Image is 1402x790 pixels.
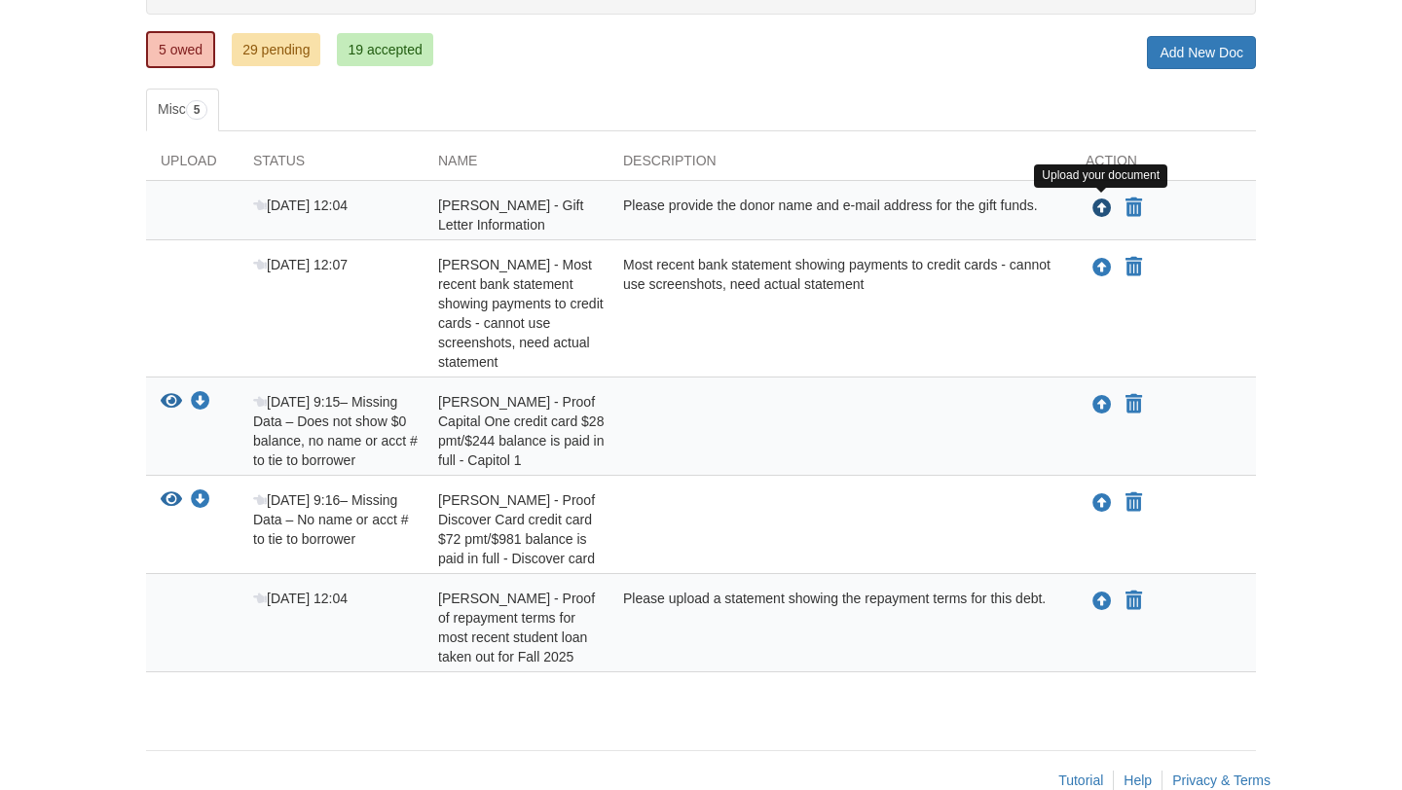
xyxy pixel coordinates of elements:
span: [DATE] 12:04 [253,197,348,213]
div: Upload [146,151,239,180]
button: Declare Heather Fowler - Proof Discover Card credit card $72 pmt/$981 balance is paid in full - D... [1124,491,1144,515]
button: Declare Heather Fowler - Most recent bank statement showing payments to credit cards - cannot use... [1124,256,1144,279]
button: Upload Heather Fowler - Gift Letter Information [1090,196,1114,221]
div: Please provide the donor name and e-mail address for the gift funds. [609,196,1071,234]
a: Add New Doc [1147,36,1256,69]
a: Download Heather Fowler - Proof Discover Card credit card $72 pmt/$981 balance is paid in full - ... [191,493,210,509]
a: Help [1124,772,1152,788]
span: [PERSON_NAME] - Proof Discover Card credit card $72 pmt/$981 balance is paid in full - Discover card [438,492,595,566]
a: Download Heather Fowler - Proof Capital One credit card $28 pmt/$244 balance is paid in full - Ca... [191,395,210,411]
div: Name [424,151,609,180]
button: Upload Heather Fowler - Proof Discover Card credit card $72 pmt/$981 balance is paid in full - Di... [1090,490,1114,516]
a: 19 accepted [337,33,432,66]
button: Declare Heather Fowler - Proof Capital One credit card $28 pmt/$244 balance is paid in full - Cap... [1124,393,1144,416]
div: – Missing Data – No name or acct # to tie to borrower [239,490,424,568]
div: Upload your document [1034,164,1167,187]
a: Tutorial [1058,772,1103,788]
div: Description [609,151,1071,180]
button: Declare Heather Fowler - Gift Letter Information not applicable [1124,197,1144,220]
a: Misc [146,89,219,131]
span: [DATE] 12:07 [253,257,348,272]
span: [DATE] 9:16 [253,492,340,508]
button: Declare Heather Fowler - Proof of repayment terms for most recent student loan taken out for Fall... [1124,590,1144,613]
button: Upload Heather Fowler - Proof of repayment terms for most recent student loan taken out for Fall ... [1090,589,1114,614]
span: [DATE] 12:04 [253,591,348,606]
span: 5 [186,100,208,120]
span: [PERSON_NAME] - Proof Capital One credit card $28 pmt/$244 balance is paid in full - Capitol 1 [438,394,604,468]
button: Upload Heather Fowler - Proof Capital One credit card $28 pmt/$244 balance is paid in full - Capi... [1090,392,1114,417]
button: View Heather Fowler - Proof Discover Card credit card $72 pmt/$981 balance is paid in full - Disc... [161,490,182,511]
button: Upload Heather Fowler - Most recent bank statement showing payments to credit cards - cannot use ... [1090,255,1114,280]
div: Status [239,151,424,180]
div: Most recent bank statement showing payments to credit cards - cannot use screenshots, need actual... [609,255,1071,372]
div: – Missing Data – Does not show $0 balance, no name or acct # to tie to borrower [239,392,424,470]
a: 29 pending [232,33,320,66]
div: Please upload a statement showing the repayment terms for this debt. [609,589,1071,666]
a: 5 owed [146,31,215,68]
span: [PERSON_NAME] - Proof of repayment terms for most recent student loan taken out for Fall 2025 [438,591,595,664]
span: [DATE] 9:15 [253,394,340,410]
span: [PERSON_NAME] - Most recent bank statement showing payments to credit cards - cannot use screensh... [438,257,604,370]
a: Privacy & Terms [1172,772,1271,788]
button: View Heather Fowler - Proof Capital One credit card $28 pmt/$244 balance is paid in full - Capitol 1 [161,392,182,413]
div: Action [1071,151,1256,180]
span: [PERSON_NAME] - Gift Letter Information [438,197,583,233]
